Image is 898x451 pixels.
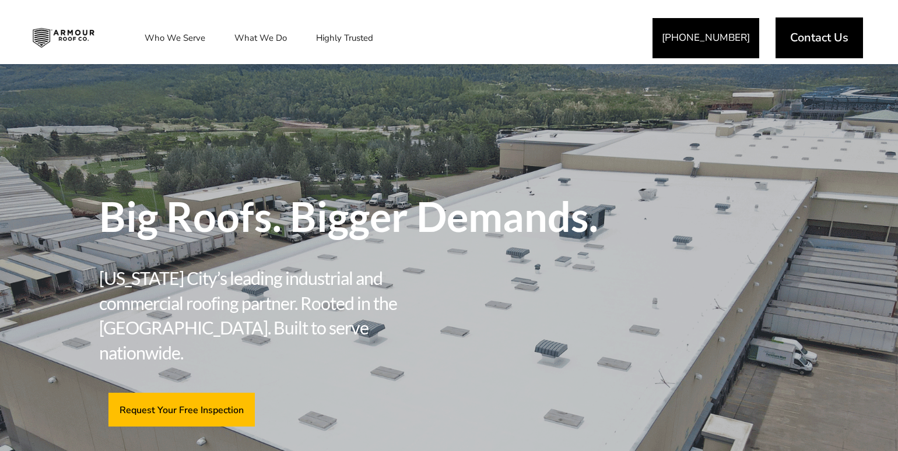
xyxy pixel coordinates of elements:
a: [PHONE_NUMBER] [653,18,759,58]
a: What We Do [223,23,299,52]
a: Request Your Free Inspection [108,393,255,426]
a: Who We Serve [133,23,217,52]
span: [US_STATE] City’s leading industrial and commercial roofing partner. Rooted in the [GEOGRAPHIC_DA... [99,266,445,365]
a: Contact Us [776,17,863,58]
span: Contact Us [790,32,848,44]
img: Industrial and Commercial Roofing Company | Armour Roof Co. [23,23,104,52]
span: Big Roofs. Bigger Demands. [99,196,618,237]
span: Request Your Free Inspection [120,404,244,415]
a: Highly Trusted [304,23,385,52]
